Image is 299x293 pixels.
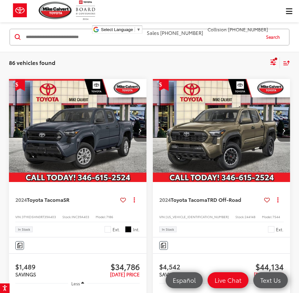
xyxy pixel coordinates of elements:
[272,194,284,205] button: Actions
[15,262,78,271] span: $1,489
[228,26,268,33] span: [PHONE_NUMBER]
[39,2,73,19] img: Mike Calvert Toyota
[129,194,140,205] button: Actions
[253,272,288,288] a: Text Us
[221,262,284,271] span: $44,134
[9,79,147,182] a: 2024 Toyota Tacoma SR2024 Toyota Tacoma SR2024 Toyota Tacoma SR2024 Toyota Tacoma SR
[133,226,140,233] span: Int.
[72,214,89,219] span: INC39A403
[134,119,146,142] button: Next image
[110,271,140,278] span: [DATE] PRICE
[277,197,279,202] span: dropdown dots
[9,59,55,66] span: 86 vehicles found
[166,272,203,288] a: Español
[280,57,290,68] button: Select sort value
[15,79,25,91] span: Get Price Drop Alert
[268,226,274,233] span: White
[208,26,227,33] span: Collision
[15,214,22,219] span: VIN:
[159,241,168,250] button: Comments
[15,271,36,278] span: SAVINGS
[106,214,113,219] span: 7186
[15,196,27,203] span: 2024
[96,214,106,219] span: Model:
[78,262,140,271] span: $34,786
[22,214,56,219] span: 3TYKD5HN0RT39A403
[159,262,222,271] span: $4,542
[159,214,166,219] span: VIN:
[18,228,30,231] span: In Stock
[208,272,248,288] a: Live Chat
[169,276,199,284] span: Español
[207,196,241,203] span: TRD Off-Road
[153,79,291,183] img: 2024 Toyota Tacoma TRD Off-Road
[257,276,284,284] span: Text Us
[15,241,24,250] button: Comments
[269,57,277,69] button: Select filters
[9,79,147,182] div: 2024 Toyota Tacoma SR 0
[235,214,245,219] span: Stock:
[105,226,111,233] span: Ice Cap
[68,278,87,289] button: Less
[254,271,284,278] span: [DATE] PRICE
[166,214,229,219] span: [US_VEHICLE_IDENTIFICATION_NUMBER]
[62,214,72,219] span: Stock:
[15,196,118,203] a: 2024Toyota TacomaSR
[159,79,169,91] span: Get Price Drop Alert
[171,196,207,203] span: Toyota Tacoma
[147,29,159,36] span: Sales
[113,226,120,233] span: Ext.
[245,214,256,219] span: 244148
[17,243,22,248] img: Comments
[159,196,262,203] a: 2024Toyota TacomaTRD Off-Road
[153,79,291,182] div: 2024 Toyota Tacoma TRD Off-Road 0
[162,228,174,231] span: In Stock
[27,196,63,203] span: Toyota Tacoma
[262,214,272,219] span: Model:
[276,226,284,233] span: Ext.
[137,27,141,32] span: ▼
[101,27,141,32] a: Select Language​
[71,281,80,286] span: Less
[272,214,280,219] span: 7544
[160,29,203,36] span: [PHONE_NUMBER]
[211,276,245,284] span: Live Chat
[134,197,135,202] span: dropdown dots
[159,196,171,203] span: 2024
[9,79,147,183] img: 2024 Toyota Tacoma SR
[277,119,290,142] button: Next image
[63,196,69,203] span: SR
[159,271,180,278] span: SAVINGS
[101,27,133,32] span: Select Language
[161,243,166,248] img: Comments
[153,79,291,182] a: 2024 Toyota Tacoma TRD Off-Road2024 Toyota Tacoma TRD Off-Road2024 Toyota Tacoma TRD Off-Road2024...
[125,226,131,233] span: Black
